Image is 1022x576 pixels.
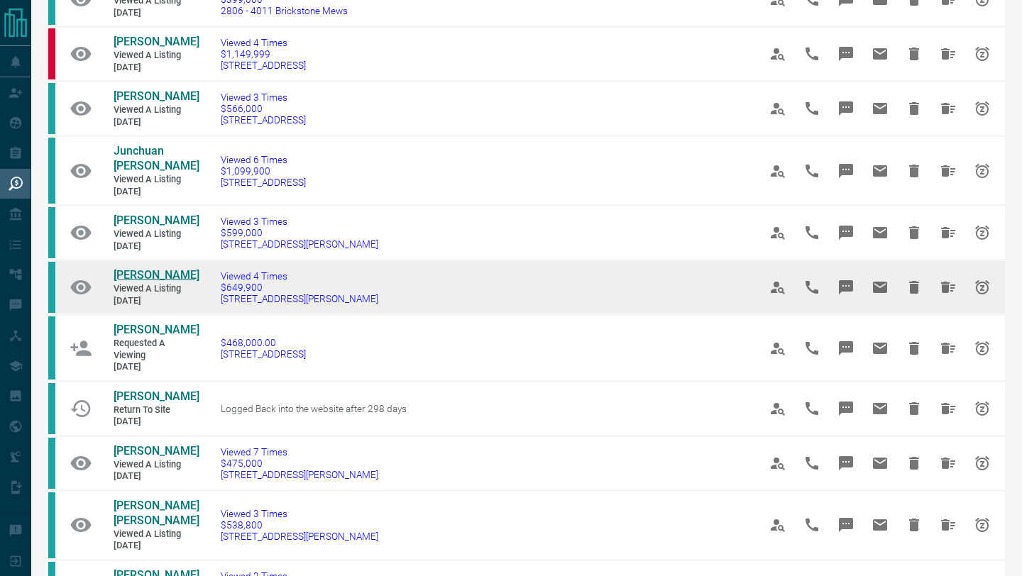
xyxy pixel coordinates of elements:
[221,92,306,126] a: Viewed 3 Times$566,000[STREET_ADDRESS]
[931,92,965,126] span: Hide All from Tino Butic
[114,540,199,552] span: [DATE]
[761,331,795,365] span: View Profile
[114,361,199,373] span: [DATE]
[114,144,199,174] a: Junchuan [PERSON_NAME]
[114,470,199,482] span: [DATE]
[221,469,378,480] span: [STREET_ADDRESS][PERSON_NAME]
[114,389,199,403] span: [PERSON_NAME]
[897,508,931,542] span: Hide
[863,446,897,480] span: Email
[221,282,378,293] span: $649,900
[114,62,199,74] span: [DATE]
[761,37,795,71] span: View Profile
[863,216,897,250] span: Email
[897,92,931,126] span: Hide
[221,154,306,188] a: Viewed 6 Times$1,099,900[STREET_ADDRESS]
[114,104,199,116] span: Viewed a Listing
[965,37,999,71] span: Snooze
[114,268,199,282] span: [PERSON_NAME]
[965,92,999,126] span: Snooze
[114,144,199,172] span: Junchuan [PERSON_NAME]
[221,337,306,360] a: $468,000.00[STREET_ADDRESS]
[114,528,199,541] span: Viewed a Listing
[221,446,378,480] a: Viewed 7 Times$475,000[STREET_ADDRESS][PERSON_NAME]
[829,331,863,365] span: Message
[965,508,999,542] span: Snooze
[829,154,863,188] span: Message
[114,444,199,458] span: [PERSON_NAME]
[761,508,795,542] span: View Profile
[114,323,199,338] a: [PERSON_NAME]
[761,446,795,480] span: View Profile
[221,60,306,71] span: [STREET_ADDRESS]
[221,48,306,60] span: $1,149,999
[221,270,378,282] span: Viewed 4 Times
[48,383,55,434] div: condos.ca
[221,227,378,238] span: $599,000
[931,216,965,250] span: Hide All from Jake Vanderburg
[221,5,348,16] span: 2806 - 4011 Brickstone Mews
[114,35,199,48] span: [PERSON_NAME]
[221,177,306,188] span: [STREET_ADDRESS]
[795,154,829,188] span: Call
[221,270,378,304] a: Viewed 4 Times$649,900[STREET_ADDRESS][PERSON_NAME]
[114,186,199,198] span: [DATE]
[114,174,199,186] span: Viewed a Listing
[221,37,306,71] a: Viewed 4 Times$1,149,999[STREET_ADDRESS]
[829,216,863,250] span: Message
[48,138,55,204] div: condos.ca
[897,446,931,480] span: Hide
[48,262,55,313] div: condos.ca
[795,392,829,426] span: Call
[965,446,999,480] span: Snooze
[114,459,199,471] span: Viewed a Listing
[795,37,829,71] span: Call
[221,348,306,360] span: [STREET_ADDRESS]
[897,270,931,304] span: Hide
[863,508,897,542] span: Email
[795,216,829,250] span: Call
[761,392,795,426] span: View Profile
[114,404,199,416] span: Return to Site
[761,270,795,304] span: View Profile
[221,92,306,103] span: Viewed 3 Times
[829,92,863,126] span: Message
[829,508,863,542] span: Message
[761,92,795,126] span: View Profile
[114,338,199,361] span: Requested a Viewing
[114,283,199,295] span: Viewed a Listing
[965,270,999,304] span: Snooze
[114,89,199,104] a: [PERSON_NAME]
[114,499,199,528] a: [PERSON_NAME] [PERSON_NAME]
[863,92,897,126] span: Email
[829,37,863,71] span: Message
[965,392,999,426] span: Snooze
[795,92,829,126] span: Call
[114,268,199,283] a: [PERSON_NAME]
[221,508,378,542] a: Viewed 3 Times$538,800[STREET_ADDRESS][PERSON_NAME]
[221,238,378,250] span: [STREET_ADDRESS][PERSON_NAME]
[863,37,897,71] span: Email
[48,438,55,489] div: condos.ca
[931,270,965,304] span: Hide All from Arman Khosropour
[221,216,378,250] a: Viewed 3 Times$599,000[STREET_ADDRESS][PERSON_NAME]
[829,446,863,480] span: Message
[221,508,378,519] span: Viewed 3 Times
[221,293,378,304] span: [STREET_ADDRESS][PERSON_NAME]
[829,270,863,304] span: Message
[114,240,199,253] span: [DATE]
[931,508,965,542] span: Hide All from Peter Vander Burg
[829,392,863,426] span: Message
[114,389,199,404] a: [PERSON_NAME]
[965,154,999,188] span: Snooze
[931,446,965,480] span: Hide All from Tanveeruddin Shaik
[114,7,199,19] span: [DATE]
[114,35,199,50] a: [PERSON_NAME]
[114,228,199,240] span: Viewed a Listing
[221,103,306,114] span: $566,000
[795,508,829,542] span: Call
[114,323,199,336] span: [PERSON_NAME]
[221,154,306,165] span: Viewed 6 Times
[761,154,795,188] span: View Profile
[795,446,829,480] span: Call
